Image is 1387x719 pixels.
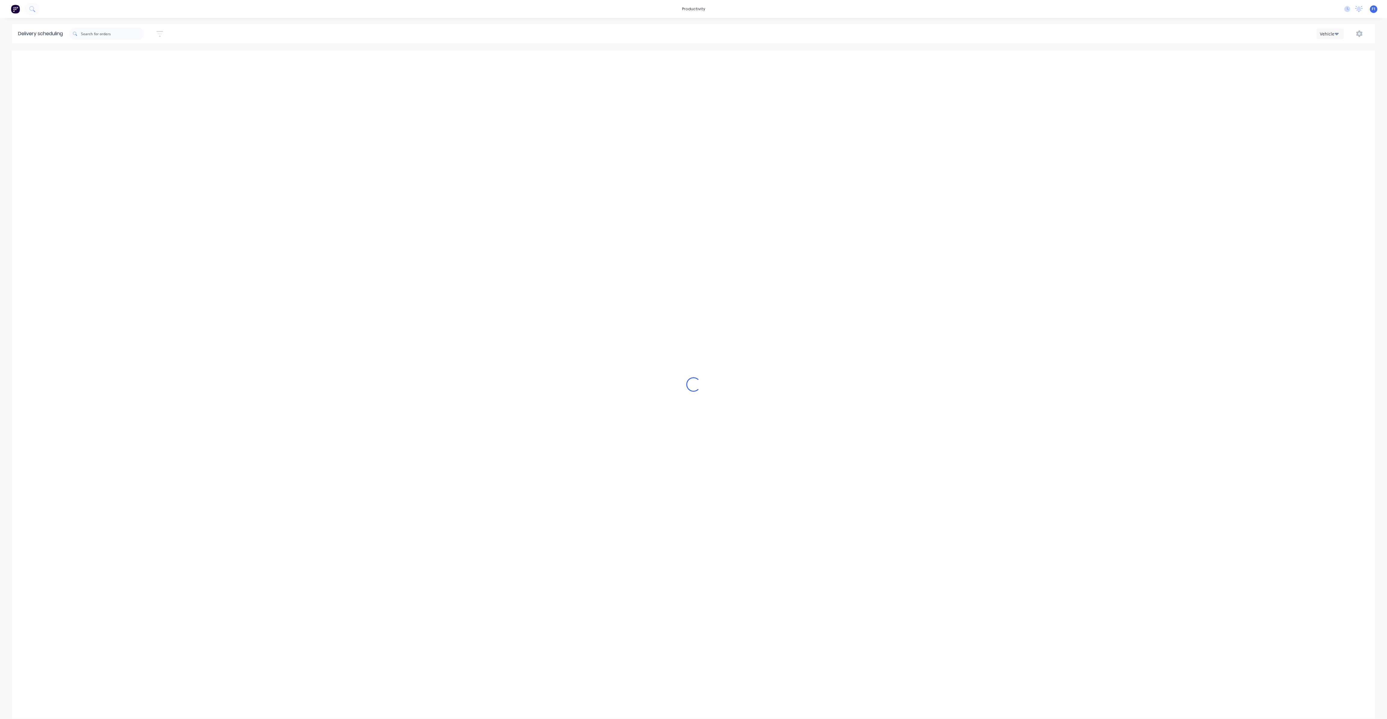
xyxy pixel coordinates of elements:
[11,5,20,14] img: Factory
[12,24,69,43] div: Delivery scheduling
[81,28,144,40] input: Search for orders
[1320,31,1337,37] div: Vehicle
[1372,6,1376,12] span: F1
[1317,29,1344,39] button: Vehicle
[679,5,708,14] div: productivity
